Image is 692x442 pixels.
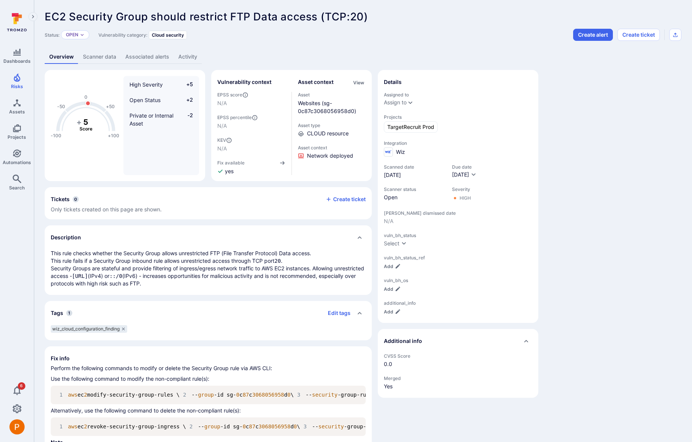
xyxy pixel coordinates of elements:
span: Assets [9,109,25,115]
span: Scanned date [384,164,444,170]
span: Asset type [298,123,366,128]
span: Yes [384,383,532,390]
span: 0 [236,392,239,398]
text: +50 [106,104,115,109]
button: Open [66,32,78,38]
h2: Vulnerability context [217,78,271,86]
section: details card [378,70,538,323]
span: Risks [11,84,23,89]
div: Collapse tags [45,301,372,325]
span: security [312,392,337,398]
span: additional_info [384,300,532,306]
span: KEV [217,137,285,143]
span: 87 [249,423,256,430]
button: [DATE] [452,171,477,179]
section: additional info card [378,329,538,398]
span: Click to view evidence [307,152,353,160]
span: c [249,392,252,398]
button: Add [384,286,401,292]
span: -group-rules SecurityGroupRuleId=<SecurityGroupRuleId>,SecurityGroupRule= [338,392,570,398]
button: Create ticket [617,29,660,41]
code: [URL] [72,273,88,279]
span: Dashboards [3,58,31,64]
span: modify-security-group-rules \ [87,392,179,398]
p: Perform the following commands to modify or delete the Security Group rule via AWS CLI: [51,364,366,372]
span: -- [305,392,312,398]
span: group [204,423,220,430]
span: Integration [384,140,532,146]
span: EPSS score [217,92,285,98]
span: \ [290,392,293,398]
div: Peter Baker [9,419,25,434]
a: Activity [174,50,202,64]
text: +100 [108,133,119,138]
a: Overview [45,50,78,64]
span: [DATE] [384,171,444,179]
p: This rule checks whether the Security Group allows unrestricted FTP (File Transfer Protocol) Data... [51,250,366,287]
code: ::/0 [109,273,122,279]
span: group [198,392,214,398]
span: Private or Internal Asset [129,112,173,127]
div: High [460,195,471,201]
span: security [318,423,344,430]
span: TargetRecruit Prod [387,123,434,131]
span: High Severity [129,81,163,88]
span: 1 [56,423,68,431]
span: Due date [452,164,477,170]
div: Cloud security [149,31,187,39]
span: -id sg- [214,392,236,398]
button: Create ticket [326,196,366,203]
p: Use the following command to modify the non-compliant rule(s): [51,375,366,383]
span: CVSS Score [384,353,532,359]
span: 3 [300,423,312,431]
span: N/A [217,99,285,107]
button: Add [384,309,401,315]
span: Only tickets created on this page are shown. [51,206,162,212]
button: Assign to [384,99,407,105]
span: c [240,392,243,398]
tspan: 5 [83,118,88,127]
h2: Fix info [51,355,70,362]
span: -2 [179,112,193,127]
div: Click to view all asset context details [352,78,366,86]
span: -- [198,423,204,430]
a: Scanner data [78,50,121,64]
span: ec [78,392,84,398]
span: 3068056958 [252,392,284,398]
span: Asset context [298,145,366,150]
button: View [352,80,366,85]
div: Export as CSV [669,29,681,41]
h2: Additional info [384,337,422,345]
span: Status: [45,32,59,38]
span: c [246,423,249,430]
span: vuln_bh_status_ref [384,255,532,261]
span: d [290,423,293,430]
span: 2 [180,391,192,399]
h2: Details [384,78,402,86]
span: Search [9,185,25,191]
span: Projects [384,114,532,120]
span: aws [68,392,78,398]
div: Collapse [45,187,372,219]
span: 1 [66,310,72,316]
span: d [284,392,287,398]
span: vuln_bh_os [384,278,532,283]
span: Open [384,194,444,201]
a: Associated alerts [121,50,174,64]
div: Select [384,240,399,247]
span: +5 [179,81,193,88]
span: c [256,423,259,430]
div: Collapse [378,329,538,353]
span: [DATE] [452,171,469,178]
span: -group-rule-ids <value> [344,423,418,430]
text: 0 [84,94,87,100]
div: Vulnerability tabs [45,50,681,64]
span: yes [225,167,234,175]
span: Scanner status [384,186,444,192]
span: 3068056958 [259,423,290,430]
span: [PERSON_NAME] dismissed date [384,210,532,216]
span: Projects [8,134,26,140]
span: 0 [243,423,246,430]
span: 2 [84,423,87,430]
